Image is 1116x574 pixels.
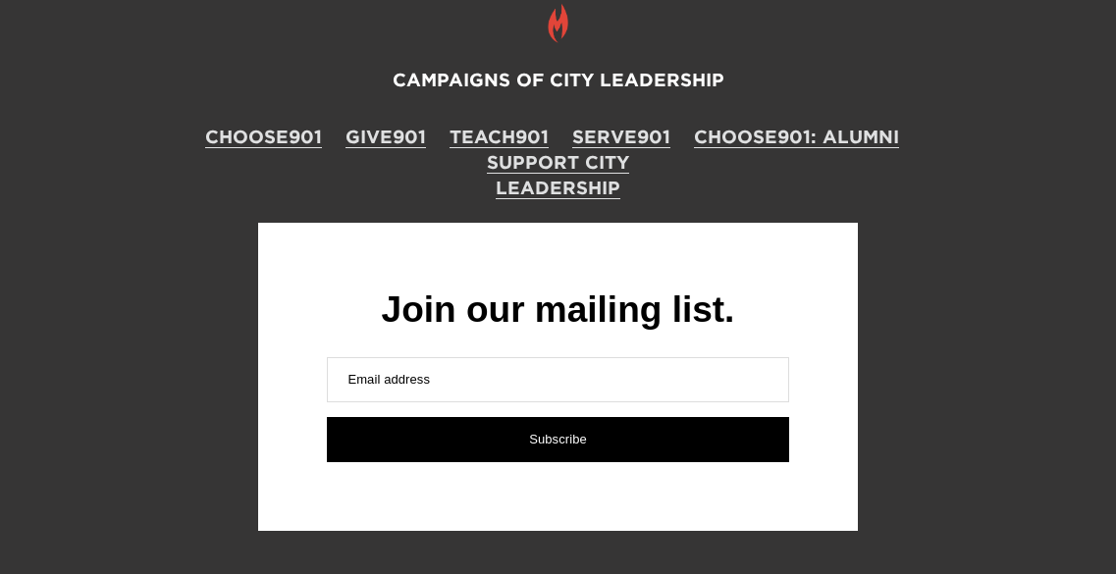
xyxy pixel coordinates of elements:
[345,124,426,149] a: GIVE901
[430,149,687,200] a: Support City Leadership
[327,417,788,462] button: Subscribe
[327,291,788,328] div: Join our mailing list.
[572,124,670,149] a: SERVE901
[374,372,430,387] span: il address
[44,67,1071,92] h4: CAMPAIGNS OF CITY LEADERSHIP
[694,124,899,149] a: CHOOSE901: ALUMNI
[529,432,587,446] span: Subscribe
[347,372,374,387] span: Ema
[205,124,322,149] a: CHOOSE901
[450,124,549,149] a: TEACH901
